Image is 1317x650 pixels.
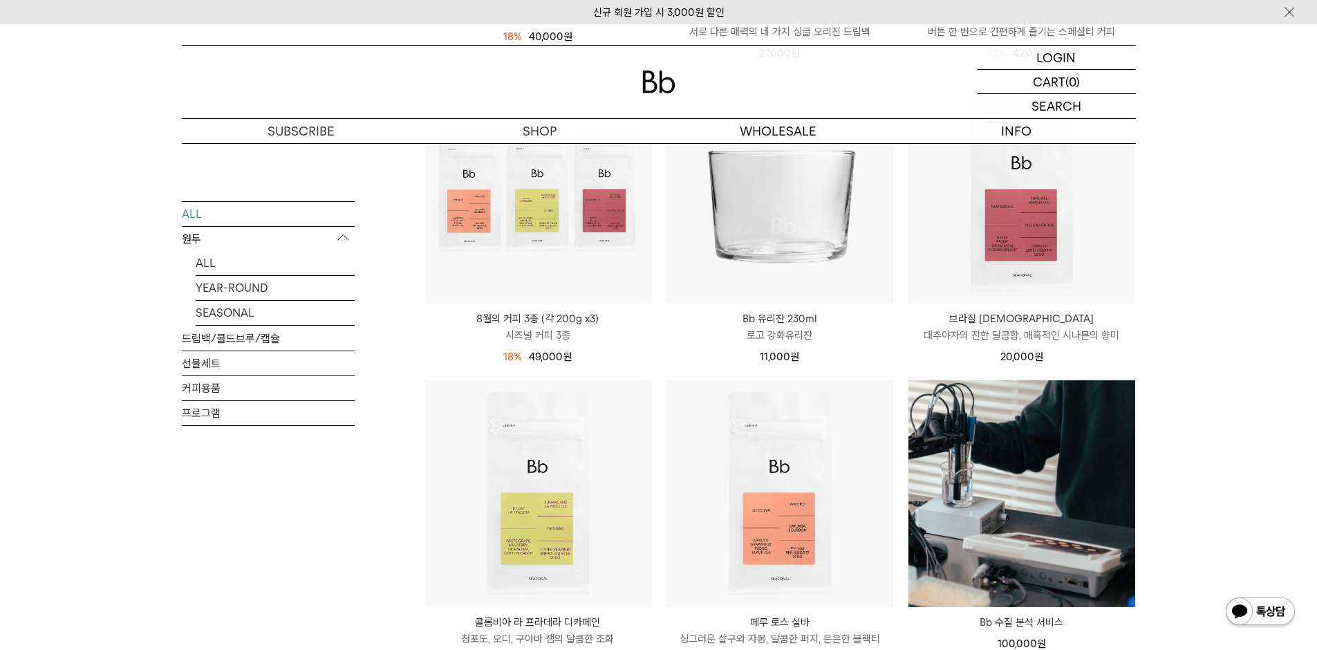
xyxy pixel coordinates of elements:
a: SUBSCRIBE [182,119,420,143]
a: ALL [182,201,355,225]
a: YEAR-ROUND [196,275,355,299]
img: 브라질 사맘바이아 [908,77,1135,304]
span: 49,000 [529,351,572,363]
a: ALL [196,250,355,275]
p: 콜롬비아 라 프라데라 디카페인 [424,614,651,631]
img: 콜롬비아 라 프라데라 디카페인 [424,380,651,607]
p: 로고 강화유리잔 [666,327,893,344]
img: Bb 수질 분석 서비스 [908,380,1135,607]
span: 11,000 [760,351,799,363]
p: (0) [1065,70,1080,93]
img: 페루 로스 실바 [666,380,893,607]
p: WHOLESALE [659,119,897,143]
a: 페루 로스 실바 싱그러운 살구와 자몽, 달콤한 퍼지, 은은한 블랙티 [666,614,893,647]
a: Bb 유리잔 230ml 로고 강화유리잔 [666,310,893,344]
span: 원 [1034,351,1043,363]
p: 청포도, 오디, 구아바 잼의 달콤한 조화 [424,631,651,647]
a: 커피용품 [182,375,355,400]
a: 선물세트 [182,351,355,375]
p: SEARCH [1031,94,1081,118]
a: CART (0) [977,70,1136,94]
a: LOGIN [977,46,1136,70]
span: 20,000 [1000,351,1043,363]
a: 8월의 커피 3종 (각 200g x3) 시즈널 커피 3종 [424,310,651,344]
img: 카카오톡 채널 1:1 채팅 버튼 [1224,596,1296,629]
a: 신규 회원 가입 시 3,000원 할인 [593,6,725,19]
p: 브라질 [DEMOGRAPHIC_DATA] [908,310,1135,327]
a: SEASONAL [196,300,355,324]
span: 원 [790,351,799,363]
p: 싱그러운 살구와 자몽, 달콤한 퍼지, 은은한 블랙티 [666,631,893,647]
img: 로고 [642,71,675,93]
span: 원 [563,351,572,363]
a: Bb 수질 분석 서비스 [908,614,1135,631]
img: 8월의 커피 3종 (각 200g x3) [424,77,651,304]
a: 프로그램 [182,400,355,425]
p: 시즈널 커피 3종 [424,327,651,344]
a: 콜롬비아 라 프라데라 디카페인 청포도, 오디, 구아바 잼의 달콤한 조화 [424,614,651,647]
img: Bb 유리잔 230ml [666,77,893,304]
p: 대추야자의 진한 달콤함, 매혹적인 시나몬의 향미 [908,327,1135,344]
a: 드립백/콜드브루/캡슐 [182,326,355,350]
p: Bb 유리잔 230ml [666,310,893,327]
div: 18% [503,349,522,365]
a: 브라질 [DEMOGRAPHIC_DATA] 대추야자의 진한 달콤함, 매혹적인 시나몬의 향미 [908,310,1135,344]
p: LOGIN [1036,46,1076,69]
p: 8월의 커피 3종 (각 200g x3) [424,310,651,327]
p: 페루 로스 실바 [666,614,893,631]
a: SHOP [420,119,659,143]
p: INFO [897,119,1136,143]
span: 100,000 [998,638,1046,650]
p: 원두 [182,226,355,251]
p: CART [1033,70,1065,93]
span: 원 [1037,638,1046,650]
